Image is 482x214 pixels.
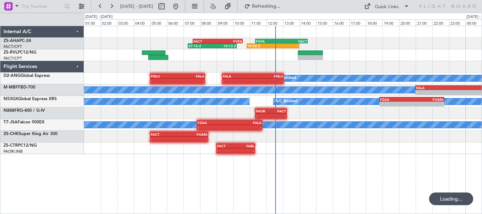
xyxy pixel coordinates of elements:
div: FACT [281,39,307,43]
div: 03:00 [117,19,134,26]
div: FNLU [151,74,177,78]
div: FQMA [179,132,207,136]
span: ZS-CTR [4,143,18,148]
div: Loading... [429,192,473,205]
div: FAOR [256,109,271,113]
div: 07:16 Z [188,44,212,48]
div: FVFA [256,39,282,43]
div: - [380,102,412,106]
div: FALA [177,74,204,78]
div: - [271,114,286,118]
div: 16:00 [333,19,349,26]
div: 10:13 Z [212,44,236,48]
div: 13:00 [283,19,300,26]
div: FNLU [253,74,283,78]
span: Refreshing... [252,4,281,9]
div: 14:00 [300,19,316,26]
input: Trip Number [22,1,62,12]
span: [DATE] - [DATE] [120,3,153,10]
span: T7-JSA [4,120,18,124]
div: - [217,148,236,153]
a: ZS-CTRPC12/NG [4,143,37,148]
div: FACT [271,109,286,113]
div: FALA [223,74,253,78]
div: 07:00 [183,19,200,26]
a: N53GXGlobal Express XRS [4,97,57,101]
div: 12:00 [266,19,283,26]
div: - [229,125,261,129]
div: FALA [229,121,261,125]
span: N53GX [4,97,18,101]
div: FZAA [198,121,229,125]
div: FACT [217,144,236,148]
span: D2-ANG [4,74,20,78]
div: 11:00 [250,19,266,26]
div: - [177,79,204,83]
div: 10:00 [233,19,250,26]
a: D2-ANGGlobal Express [4,74,50,78]
div: 17:00 [349,19,366,26]
div: FQMA [412,97,444,102]
div: 08:00 [200,19,217,26]
div: [DATE] - [DATE] [85,14,113,20]
div: 00:00 [465,19,482,26]
div: - [223,79,253,83]
div: 10:50 Z [247,44,273,48]
div: 01:00 [84,19,101,26]
div: - [198,125,229,129]
div: Quick Links [375,4,399,11]
div: 20:00 [399,19,416,26]
div: FVFA [218,39,242,43]
div: FACT [193,39,218,43]
a: M-MBFFBD-700 [4,85,35,90]
span: N888FR [4,109,20,113]
div: 02:00 [101,19,117,26]
div: - [253,79,283,83]
a: T7-JSAFalcon 900EX [4,120,44,124]
div: - [412,102,444,106]
div: - [256,114,271,118]
div: A/C Booked [275,96,297,107]
div: 22:00 [432,19,449,26]
div: 18:00 [366,19,382,26]
div: 19:00 [382,19,399,26]
div: 15:00 [316,19,333,26]
button: Refreshing... [241,1,283,12]
div: 21:00 [416,19,432,26]
div: 04:00 [134,19,150,26]
span: ZS-CHK [4,132,19,136]
button: Quick Links [361,1,413,12]
div: - [273,44,299,48]
div: FABL [236,144,254,148]
div: - [236,148,254,153]
div: 23:00 [449,19,465,26]
a: ZS-CHKSuper King Air 300 [4,132,58,136]
a: FAOR/JNB [4,149,23,154]
a: ZS-RVLPC12/NG [4,50,36,55]
a: ZS-AHAPC-24 [4,39,31,43]
div: 05:00 [150,19,167,26]
div: 06:00 [167,19,183,26]
span: ZS-AHA [4,39,19,43]
div: A/C Booked [274,73,296,84]
a: FACT/CPT [4,56,22,61]
span: M-MBFF [4,85,20,90]
a: N888FRG-400 / G-IV [4,109,45,113]
div: - [151,137,179,141]
div: - [179,137,207,141]
a: FACT/CPT [4,44,22,49]
div: FZAA [380,97,412,102]
div: 09:00 [217,19,233,26]
div: - [151,79,177,83]
div: FACT [151,132,179,136]
span: ZS-RVL [4,50,18,55]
